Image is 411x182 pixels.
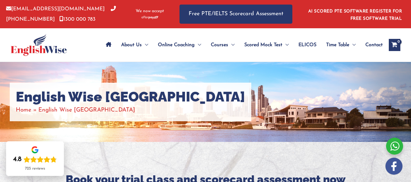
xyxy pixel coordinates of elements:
div: 4.8 [13,155,22,164]
img: Afterpay-Logo [141,16,158,19]
a: Home [16,107,31,113]
div: 725 reviews [25,166,45,171]
span: Menu Toggle [195,34,201,56]
span: Contact [365,34,383,56]
span: Time Table [326,34,349,56]
nav: Site Navigation: Main Menu [101,34,383,56]
span: Menu Toggle [282,34,289,56]
span: Online Coaching [158,34,195,56]
span: About Us [121,34,142,56]
a: Time TableMenu Toggle [321,34,360,56]
nav: Breadcrumbs [16,105,245,115]
a: About UsMenu Toggle [116,34,153,56]
a: [EMAIL_ADDRESS][DOMAIN_NAME] [6,6,105,12]
div: Rating: 4.8 out of 5 [13,155,57,164]
a: CoursesMenu Toggle [206,34,239,56]
a: AI SCORED PTE SOFTWARE REGISTER FOR FREE SOFTWARE TRIAL [308,9,402,21]
span: Courses [211,34,228,56]
h1: English Wise [GEOGRAPHIC_DATA] [16,89,245,105]
span: Menu Toggle [349,34,356,56]
a: Online CoachingMenu Toggle [153,34,206,56]
img: cropped-ew-logo [11,34,67,56]
span: ELICOS [298,34,316,56]
img: white-facebook.png [385,158,402,175]
aside: Header Widget 1 [305,4,405,24]
span: Scored Mock Test [244,34,282,56]
a: Scored Mock TestMenu Toggle [239,34,294,56]
a: [PHONE_NUMBER] [6,6,116,22]
span: English Wise [GEOGRAPHIC_DATA] [38,107,135,113]
a: ELICOS [294,34,321,56]
span: We now accept [136,8,164,14]
span: Menu Toggle [142,34,148,56]
a: View Shopping Cart, empty [389,39,400,51]
a: Free PTE/IELTS Scorecard Assessment [179,5,292,24]
a: Contact [360,34,383,56]
a: 1300 000 783 [59,17,96,22]
span: Menu Toggle [228,34,235,56]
